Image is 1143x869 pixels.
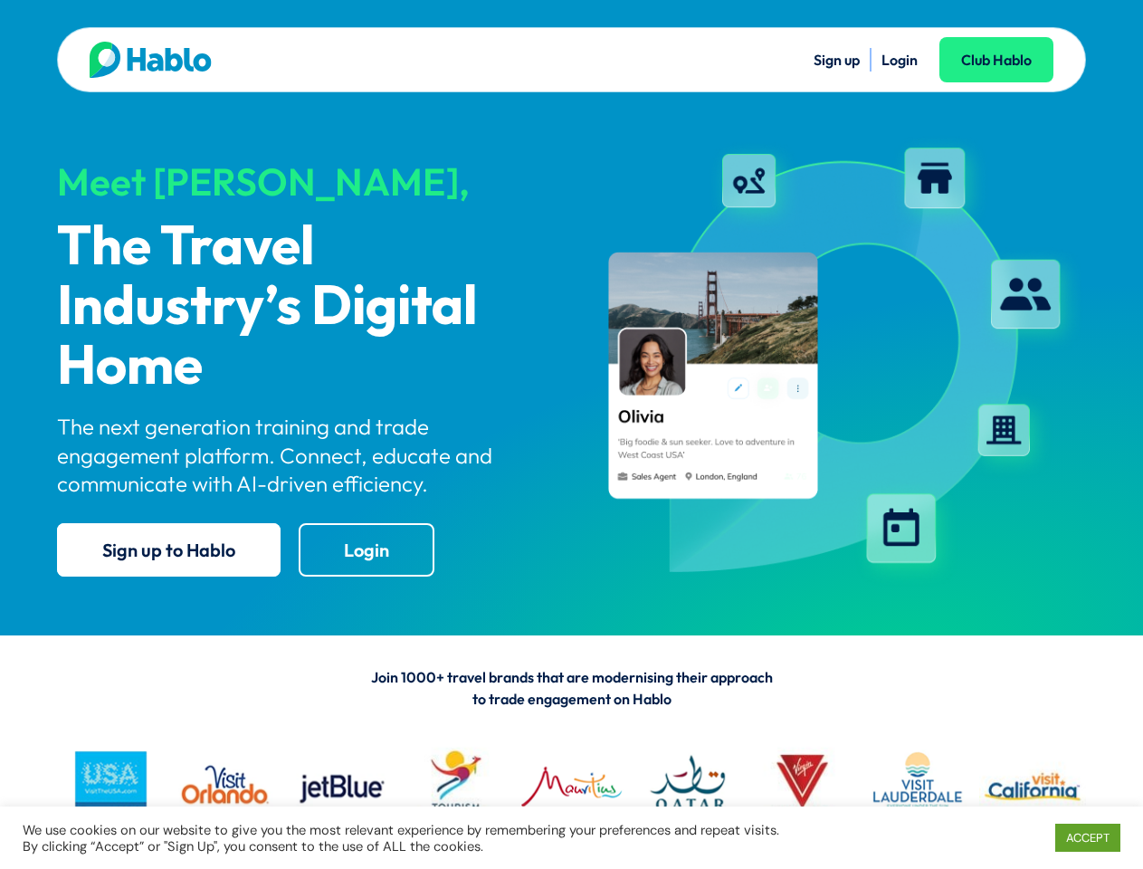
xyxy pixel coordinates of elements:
[1055,824,1120,852] a: ACCEPT
[23,822,791,855] div: We use cookies on our website to give you the most relevant experience by remembering your prefer...
[403,733,509,839] img: Tourism Australia
[371,668,773,708] span: Join 1000+ travel brands that are modernising their approach to trade engagement on Hablo
[814,51,860,69] a: Sign up
[749,733,855,839] img: VV logo
[519,733,624,839] img: MTPA
[90,42,212,78] img: Hablo logo main 2
[57,413,556,498] p: The next generation training and trade engagement platform. Connect, educate and communicate with...
[173,733,279,839] img: VO
[979,733,1085,839] img: vc logo
[633,733,739,839] img: QATAR
[864,733,970,839] img: LAUDERDALE
[57,733,163,839] img: busa
[939,37,1053,82] a: Club Hablo
[881,51,918,69] a: Login
[299,523,434,577] a: Login
[57,218,556,397] p: The Travel Industry’s Digital Home
[288,733,394,839] img: jetblue
[57,523,281,577] a: Sign up to Hablo
[57,161,556,203] div: Meet [PERSON_NAME],
[587,133,1086,589] img: hablo-profile-image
